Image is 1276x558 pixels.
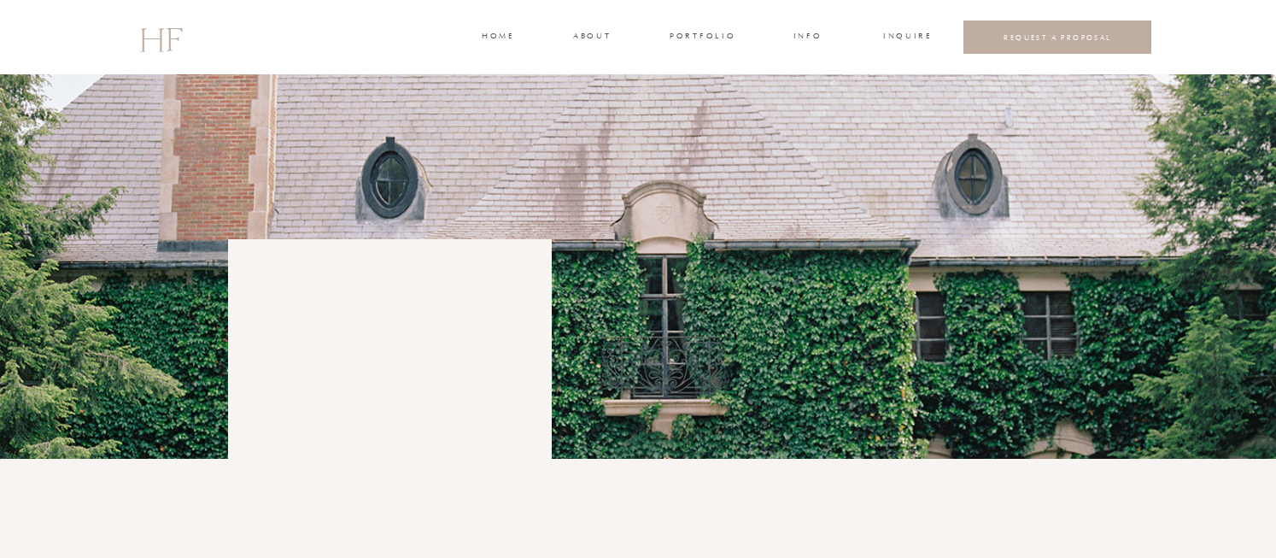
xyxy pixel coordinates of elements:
a: REQUEST A PROPOSAL [977,32,1138,42]
a: INQUIRE [883,30,929,45]
a: HF [139,13,182,62]
a: home [482,30,513,45]
a: about [573,30,609,45]
a: INFO [792,30,823,45]
a: portfolio [670,30,734,45]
